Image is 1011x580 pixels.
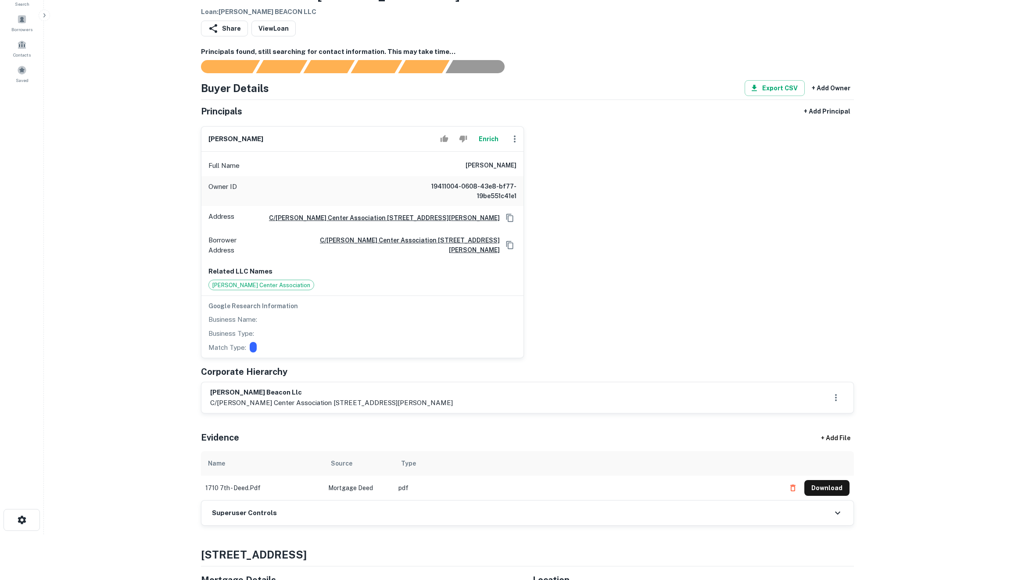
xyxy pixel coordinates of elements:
[208,160,240,171] p: Full Name
[209,281,314,290] span: [PERSON_NAME] Center Association
[466,160,516,171] h6: [PERSON_NAME]
[208,301,516,311] h6: Google Research Information
[16,77,29,84] span: Saved
[808,80,854,96] button: + Add Owner
[210,398,453,408] p: c/[PERSON_NAME] center association [STREET_ADDRESS][PERSON_NAME]
[201,47,854,57] h6: Principals found, still searching for contact information. This may take time...
[303,60,355,73] div: Documents found, AI parsing details...
[800,103,854,119] button: + Add Principal
[474,130,502,148] button: Enrich
[208,328,254,339] p: Business Type:
[324,451,394,476] th: Source
[208,314,257,325] p: Business Name:
[201,547,854,562] h4: [STREET_ADDRESS]
[208,211,234,224] p: Address
[201,105,242,118] h5: Principals
[201,80,269,96] h4: Buyer Details
[3,62,41,85] a: Saved
[11,26,32,33] span: Borrowers
[208,458,225,469] div: Name
[804,480,850,496] button: Download
[201,451,324,476] th: Name
[208,181,237,201] p: Owner ID
[394,451,781,476] th: Type
[455,130,471,148] button: Reject
[201,476,324,500] td: 1710 7th - deed.pdf
[394,476,781,500] td: pdf
[437,130,452,148] button: Accept
[201,431,239,444] h5: Evidence
[3,36,41,60] a: Contacts
[208,342,246,353] p: Match Type:
[256,60,307,73] div: Your request is received and processing...
[201,365,287,378] h5: Corporate Hierarchy
[15,0,29,7] span: Search
[324,476,394,500] td: Mortgage Deed
[398,60,449,73] div: Principals found, still searching for contact information. This may take time...
[745,80,805,96] button: Export CSV
[13,51,31,58] span: Contacts
[267,235,500,255] a: c/[PERSON_NAME] center association [STREET_ADDRESS][PERSON_NAME]
[351,60,402,73] div: Principals found, AI now looking for contact information...
[208,266,516,277] p: Related LLC Names
[210,388,453,398] h6: [PERSON_NAME] beacon llc
[208,235,263,256] p: Borrower Address
[967,482,1011,524] iframe: Chat Widget
[201,451,854,500] div: scrollable content
[208,134,263,144] h6: [PERSON_NAME]
[251,21,296,36] a: ViewLoan
[805,430,866,446] div: + Add File
[785,481,801,495] button: Delete file
[503,238,516,252] button: Copy Address
[201,7,460,17] h6: Loan : [PERSON_NAME] BEACON LLC
[201,21,248,36] button: Share
[446,60,515,73] div: AI fulfillment process complete.
[262,213,500,223] a: C/[PERSON_NAME] Center Association [STREET_ADDRESS][PERSON_NAME]
[331,458,352,469] div: Source
[411,181,516,201] h6: 19411004-0608-43e8-bf77-19be551c41e1
[401,458,416,469] div: Type
[190,60,256,73] div: Sending borrower request to AI...
[3,11,41,35] a: Borrowers
[212,508,277,518] h6: Superuser Controls
[503,211,516,224] button: Copy Address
